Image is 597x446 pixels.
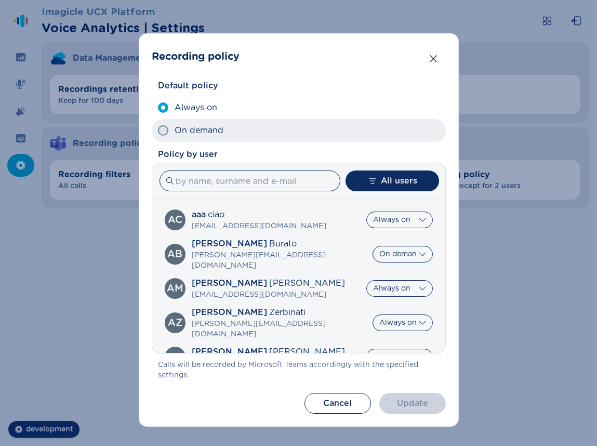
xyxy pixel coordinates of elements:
[269,306,306,319] span: Zerbinati
[192,238,267,250] span: [PERSON_NAME]
[304,393,371,414] button: Cancel
[423,48,444,69] button: Close
[152,46,446,67] header: Recording policy
[160,170,340,191] input: by name, surname and e-mail
[269,238,297,250] span: Burato
[379,393,446,414] button: Update
[168,215,182,225] div: aaa ciao
[269,277,345,290] span: [PERSON_NAME]
[208,208,224,221] span: ciao
[167,250,182,259] div: Alessandro Burato
[192,208,206,221] span: aaa
[192,290,345,300] span: [EMAIL_ADDRESS][DOMAIN_NAME]
[168,352,182,362] div: Chelsey Rau
[192,277,267,290] span: [PERSON_NAME]
[192,306,267,319] span: [PERSON_NAME]
[168,318,182,328] div: Andrea Zerbinati
[158,80,218,92] span: Default policy
[192,319,368,339] span: [PERSON_NAME][EMAIL_ADDRESS][DOMAIN_NAME]
[167,284,183,294] div: Alvera Mills
[346,170,439,191] button: All users
[192,221,326,231] span: [EMAIL_ADDRESS][DOMAIN_NAME]
[269,346,345,358] span: [PERSON_NAME]
[175,101,217,114] span: Always on
[158,360,446,381] span: Calls will be recorded by Microsoft Teams accordingly with the specified settings.
[175,124,223,137] span: On demand
[158,148,446,161] span: Policy by user
[192,250,368,271] span: [PERSON_NAME][EMAIL_ADDRESS][DOMAIN_NAME]
[192,346,267,358] span: [PERSON_NAME]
